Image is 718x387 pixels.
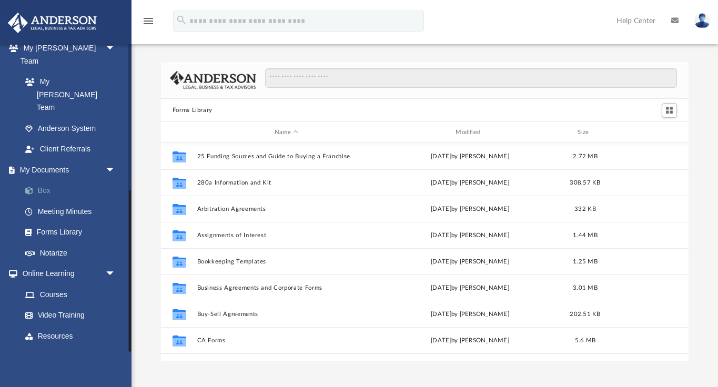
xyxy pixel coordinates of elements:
input: Search files and folders [265,68,677,88]
button: Switch to Grid View [662,103,677,118]
a: Courses [15,284,126,305]
a: Resources [15,325,126,347]
div: grid [161,143,689,361]
div: id [166,128,192,137]
a: Meeting Minutes [15,201,132,222]
button: Business Agreements and Corporate Forms [197,284,376,291]
div: [DATE] by [PERSON_NAME] [380,257,559,267]
span: arrow_drop_down [105,38,126,59]
div: [DATE] by [PERSON_NAME] [380,178,559,188]
span: arrow_drop_down [105,159,126,181]
span: 202.51 KB [570,311,600,317]
a: My [PERSON_NAME] Teamarrow_drop_down [7,38,126,72]
span: 308.57 KB [570,180,600,186]
span: 1.44 MB [573,232,598,238]
a: My Documentsarrow_drop_down [7,159,132,180]
div: Size [564,128,606,137]
button: Buy-Sell Agreements [197,311,376,318]
div: [DATE] by [PERSON_NAME] [380,336,559,345]
img: User Pic [694,13,710,28]
span: 5.6 MB [574,338,595,343]
span: 1.25 MB [573,259,598,264]
div: [DATE] by [PERSON_NAME] [380,205,559,214]
span: 2.72 MB [573,154,598,159]
i: menu [142,15,155,27]
i: search [176,14,187,26]
button: CA Forms [197,337,376,344]
a: Video Training [15,305,121,326]
a: Forms Library [15,222,126,243]
a: Online Learningarrow_drop_down [7,263,126,284]
a: Box [15,180,132,201]
button: Assignments of Interest [197,232,376,239]
button: Forms Library [173,106,213,115]
span: arrow_drop_down [105,263,126,285]
a: menu [142,20,155,27]
div: [DATE] by [PERSON_NAME] [380,283,559,293]
div: [DATE] by [PERSON_NAME] [380,152,559,161]
div: id [611,128,684,137]
img: Anderson Advisors Platinum Portal [5,13,100,33]
div: [DATE] by [PERSON_NAME] [380,310,559,319]
span: arrow_drop_down [105,347,126,368]
div: Modified [380,128,560,137]
button: 25 Funding Sources and Guide to Buying a Franchise [197,153,376,160]
button: Bookkeeping Templates [197,258,376,265]
a: Notarize [15,242,132,263]
span: 3.01 MB [573,285,598,291]
button: 280a Information and Kit [197,179,376,186]
span: 332 KB [574,206,596,212]
a: My [PERSON_NAME] Team [15,72,121,118]
a: Anderson System [15,118,126,139]
div: [DATE] by [PERSON_NAME] [380,231,559,240]
a: Client Referrals [15,139,126,160]
div: Name [196,128,376,137]
button: Arbitration Agreements [197,206,376,212]
a: Billingarrow_drop_down [7,347,132,368]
